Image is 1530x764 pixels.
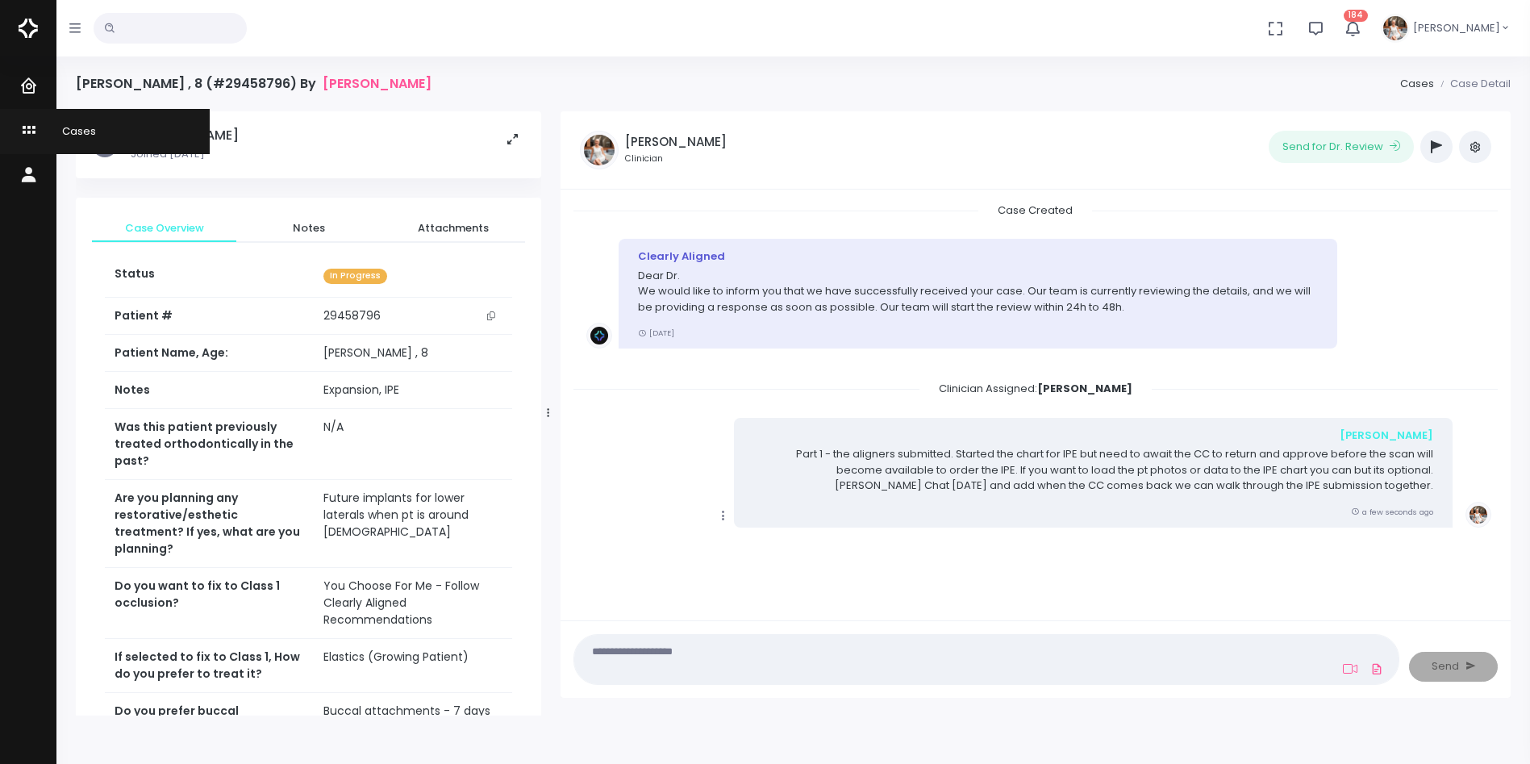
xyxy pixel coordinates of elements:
[1269,131,1414,163] button: Send for Dr. Review
[753,428,1433,444] div: [PERSON_NAME]
[314,639,512,693] td: Elastics (Growing Patient)
[625,135,727,149] h5: [PERSON_NAME]
[1351,507,1433,517] small: a few seconds ago
[42,123,96,139] span: Cases
[394,220,512,236] span: Attachments
[105,409,314,480] th: Was this patient previously treated orthodontically in the past?
[1344,10,1368,22] span: 184
[638,328,674,338] small: [DATE]
[105,480,314,568] th: Are you planning any restorative/esthetic treatment? If yes, what are you planning?
[105,639,314,693] th: If selected to fix to Class 1, How do you prefer to treat it?
[1367,654,1386,683] a: Add Files
[323,76,431,91] a: [PERSON_NAME]
[625,152,727,165] small: Clinician
[1413,20,1500,36] span: [PERSON_NAME]
[1381,14,1410,43] img: Header Avatar
[314,298,512,335] td: 29458796
[573,202,1498,604] div: scrollable content
[314,480,512,568] td: Future implants for lower laterals when pt is around [DEMOGRAPHIC_DATA]
[314,568,512,639] td: You Choose For Me - Follow Clearly Aligned Recommendations
[314,693,512,764] td: Buccal attachments - 7 days aligner
[249,220,368,236] span: Notes
[919,376,1152,401] span: Clinician Assigned:
[314,372,512,409] td: Expansion, IPE
[978,198,1092,223] span: Case Created
[76,111,541,716] div: scrollable content
[1340,662,1361,675] a: Add Loom Video
[323,269,387,284] span: In Progress
[638,248,1318,265] div: Clearly Aligned
[753,446,1433,494] p: Part 1 - the aligners submitted. Started the chart for IPE but need to await the CC to return and...
[1037,381,1132,396] b: [PERSON_NAME]
[105,256,314,297] th: Status
[105,220,223,236] span: Case Overview
[76,76,431,91] h4: [PERSON_NAME] , 8 (#29458796) By
[105,335,314,372] th: Patient Name, Age:
[105,693,314,764] th: Do you prefer buccal attachments or an esthetic lingual attachment protocol?
[105,568,314,639] th: Do you want to fix to Class 1 occlusion?
[19,11,38,45] img: Logo Horizontal
[105,297,314,335] th: Patient #
[314,335,512,372] td: [PERSON_NAME] , 8
[1434,76,1511,92] li: Case Detail
[638,268,1318,315] p: Dear Dr. We would like to inform you that we have successfully received your case. Our team is cu...
[1400,76,1434,91] a: Cases
[314,409,512,480] td: N/A
[105,372,314,409] th: Notes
